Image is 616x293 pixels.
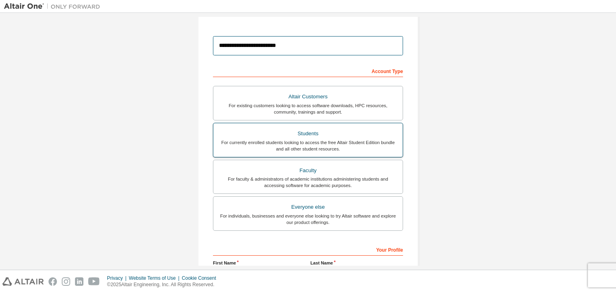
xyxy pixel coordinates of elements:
div: Website Terms of Use [129,275,182,281]
div: Your Profile [213,243,403,256]
p: © 2025 Altair Engineering, Inc. All Rights Reserved. [107,281,221,288]
div: Account Type [213,64,403,77]
img: altair_logo.svg [2,277,44,286]
img: linkedin.svg [75,277,83,286]
div: For existing customers looking to access software downloads, HPC resources, community, trainings ... [218,102,398,115]
label: Last Name [310,260,403,266]
img: Altair One [4,2,104,10]
div: For currently enrolled students looking to access the free Altair Student Edition bundle and all ... [218,139,398,152]
div: Cookie Consent [182,275,221,281]
label: First Name [213,260,306,266]
img: youtube.svg [88,277,100,286]
div: Altair Customers [218,91,398,102]
img: facebook.svg [49,277,57,286]
div: For faculty & administrators of academic institutions administering students and accessing softwa... [218,176,398,189]
div: Privacy [107,275,129,281]
div: Everyone else [218,201,398,213]
img: instagram.svg [62,277,70,286]
div: For individuals, businesses and everyone else looking to try Altair software and explore our prod... [218,213,398,226]
div: Faculty [218,165,398,176]
div: Students [218,128,398,139]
